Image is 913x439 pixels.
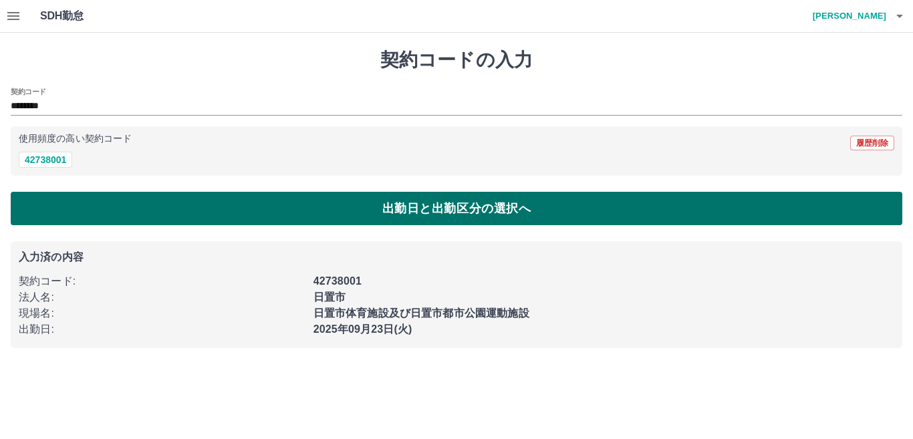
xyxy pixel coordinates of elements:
b: 日置市体育施設及び日置市都市公園運動施設 [313,307,529,319]
button: 履歴削除 [850,136,894,150]
p: 現場名 : [19,305,305,321]
p: 出勤日 : [19,321,305,337]
p: 契約コード : [19,273,305,289]
h1: 契約コードの入力 [11,49,902,71]
p: 入力済の内容 [19,252,894,263]
p: 法人名 : [19,289,305,305]
button: 42738001 [19,152,72,168]
b: 日置市 [313,291,346,303]
b: 42738001 [313,275,362,287]
button: 出勤日と出勤区分の選択へ [11,192,902,225]
p: 使用頻度の高い契約コード [19,134,132,144]
b: 2025年09月23日(火) [313,323,412,335]
h2: 契約コード [11,86,46,97]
